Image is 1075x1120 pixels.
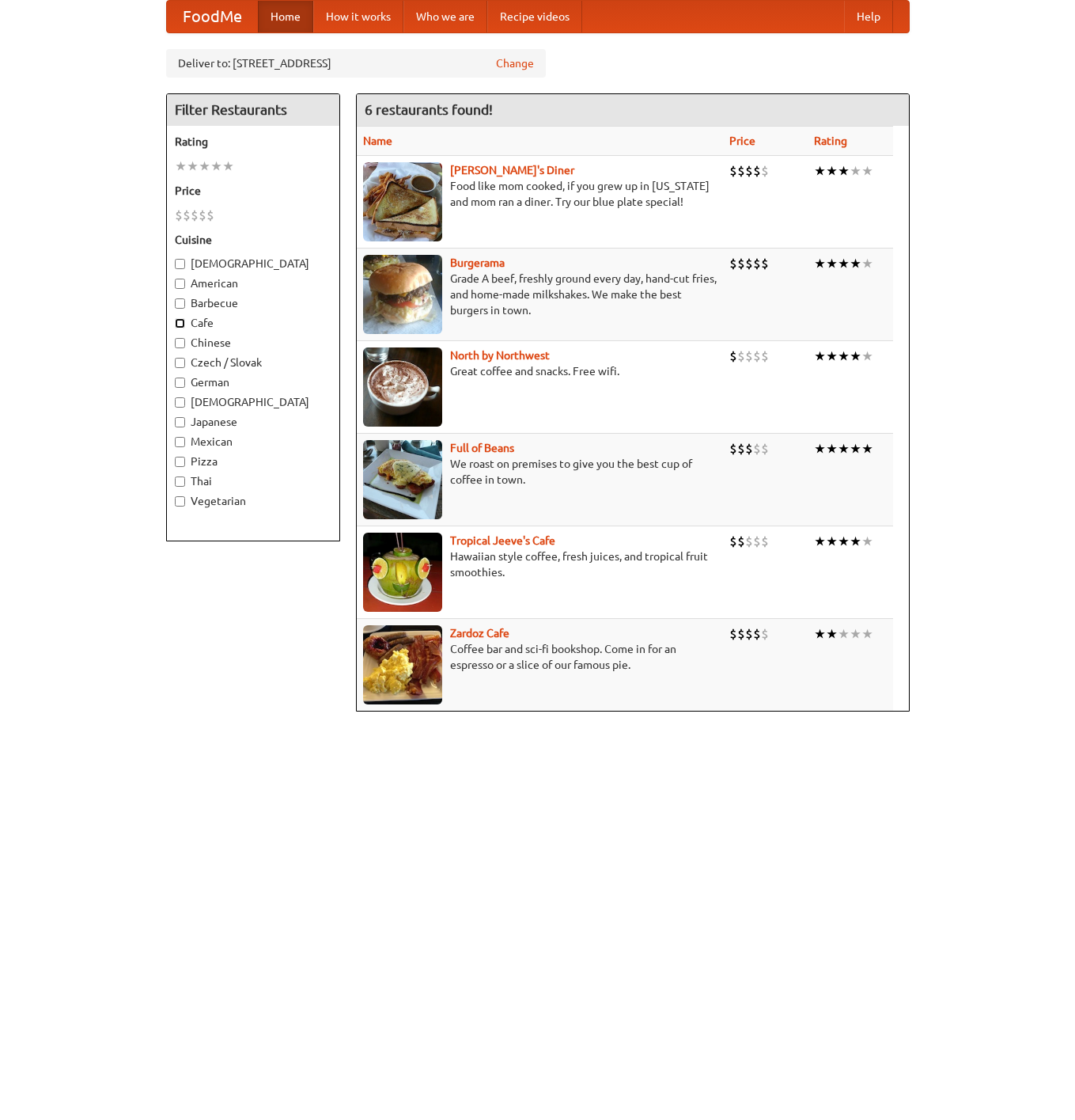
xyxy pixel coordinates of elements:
[814,347,826,365] li: ★
[175,232,331,248] h5: Cuisine
[175,207,183,224] li: $
[838,162,850,180] li: ★
[826,440,838,457] li: ★
[167,94,339,126] h4: Filter Restaurants
[814,625,826,643] li: ★
[175,414,331,430] label: Japanese
[175,134,331,150] h5: Rating
[450,349,550,362] b: North by Northwest
[737,347,745,365] li: $
[403,1,487,32] a: Who we are
[814,440,826,457] li: ★
[745,625,753,643] li: $
[745,533,753,550] li: $
[175,158,187,175] li: ★
[175,338,185,348] input: Chinese
[175,259,185,269] input: [DEMOGRAPHIC_DATA]
[175,298,185,309] input: Barbecue
[745,440,753,457] li: $
[363,162,442,241] img: sallys.jpg
[761,347,769,365] li: $
[861,625,873,643] li: ★
[450,534,555,547] b: Tropical Jeeve's Cafe
[826,162,838,180] li: ★
[838,625,850,643] li: ★
[175,355,331,370] label: Czech / Slovak
[363,440,442,519] img: beans.jpg
[313,1,403,32] a: How it works
[363,641,717,673] p: Coffee bar and sci-fi bookshop. Come in for an espresso or a slice of our famous pie.
[850,625,861,643] li: ★
[753,440,761,457] li: $
[175,279,185,289] input: American
[363,271,717,318] p: Grade A beef, freshly ground every day, hand-cut fries, and home-made milkshakes. We make the bes...
[175,378,185,388] input: German
[363,347,442,427] img: north.jpg
[753,625,761,643] li: $
[729,255,737,272] li: $
[175,394,331,410] label: [DEMOGRAPHIC_DATA]
[175,315,331,331] label: Cafe
[850,533,861,550] li: ★
[175,335,331,351] label: Chinese
[729,135,755,147] a: Price
[175,295,331,311] label: Barbecue
[814,162,826,180] li: ★
[175,457,185,467] input: Pizza
[363,549,717,580] p: Hawaiian style coffee, fresh juices, and tropical fruit smoothies.
[753,255,761,272] li: $
[761,440,769,457] li: $
[450,442,514,454] a: Full of Beans
[210,158,222,175] li: ★
[175,318,185,328] input: Cafe
[838,533,850,550] li: ★
[450,164,574,177] a: [PERSON_NAME]'s Diner
[729,625,737,643] li: $
[737,533,745,550] li: $
[175,496,185,507] input: Vegetarian
[861,347,873,365] li: ★
[175,374,331,390] label: German
[838,347,850,365] li: ★
[363,135,392,147] a: Name
[363,456,717,488] p: We roast on premises to give you the best cup of coffee in town.
[729,347,737,365] li: $
[175,473,331,489] label: Thai
[175,397,185,408] input: [DEMOGRAPHIC_DATA]
[206,207,214,224] li: $
[175,256,331,271] label: [DEMOGRAPHIC_DATA]
[861,255,873,272] li: ★
[737,625,745,643] li: $
[826,533,838,550] li: ★
[753,533,761,550] li: $
[175,476,185,487] input: Thai
[363,178,717,210] p: Food like mom cooked, if you grew up in [US_STATE] and mom ran a diner. Try our blue plate special!
[826,255,838,272] li: ★
[850,440,861,457] li: ★
[450,627,509,640] a: Zardoz Cafe
[258,1,313,32] a: Home
[175,437,185,447] input: Mexican
[729,440,737,457] li: $
[737,162,745,180] li: $
[844,1,893,32] a: Help
[175,275,331,291] label: American
[191,207,199,224] li: $
[826,347,838,365] li: ★
[761,162,769,180] li: $
[729,162,737,180] li: $
[175,454,331,469] label: Pizza
[175,358,185,368] input: Czech / Slovak
[826,625,838,643] li: ★
[814,135,847,147] a: Rating
[753,347,761,365] li: $
[745,347,753,365] li: $
[487,1,582,32] a: Recipe videos
[861,162,873,180] li: ★
[183,207,191,224] li: $
[496,55,534,71] a: Change
[761,625,769,643] li: $
[175,417,185,427] input: Japanese
[838,440,850,457] li: ★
